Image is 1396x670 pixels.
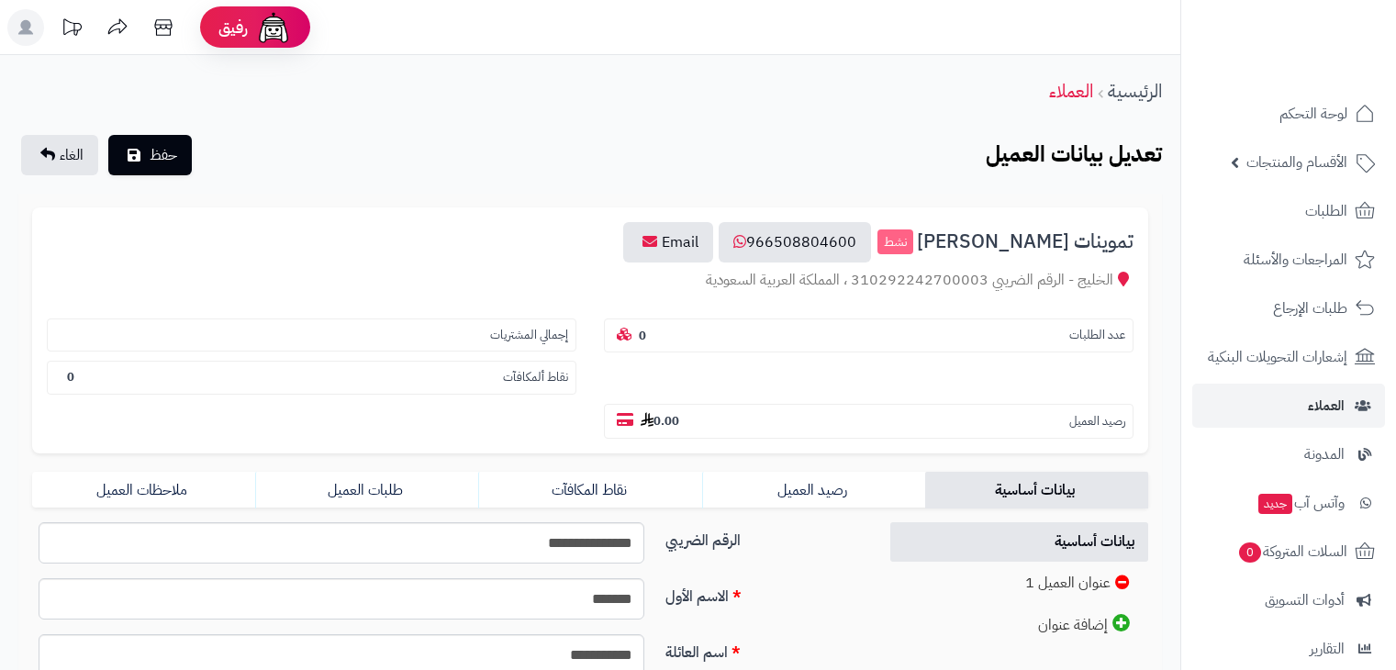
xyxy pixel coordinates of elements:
[67,368,74,385] b: 0
[890,564,1149,603] a: عنوان العميل 1
[1279,101,1347,127] span: لوحة التحكم
[658,634,869,664] label: اسم العائلة
[255,472,478,508] a: طلبات العميل
[702,472,925,508] a: رصيد العميل
[1305,198,1347,224] span: الطلبات
[641,412,679,430] b: 0.00
[1310,636,1345,662] span: التقارير
[1192,578,1385,622] a: أدوات التسويق
[503,369,568,386] small: نقاط ألمكافآت
[1273,296,1347,321] span: طلبات الإرجاع
[658,578,869,608] label: الاسم الأول
[1192,92,1385,136] a: لوحة التحكم
[1192,432,1385,476] a: المدونة
[1237,539,1347,564] span: السلات المتروكة
[32,472,255,508] a: ملاحظات العميل
[1308,393,1345,419] span: العملاء
[1192,335,1385,379] a: إشعارات التحويلات البنكية
[60,144,84,166] span: الغاء
[1258,494,1292,514] span: جديد
[218,17,248,39] span: رفيق
[1192,384,1385,428] a: العملاء
[925,472,1148,508] a: بيانات أساسية
[108,135,192,175] button: حفظ
[490,327,568,344] small: إجمالي المشتريات
[623,222,713,262] a: Email
[1192,481,1385,525] a: وآتس آبجديد
[719,222,871,262] a: 966508804600
[255,9,292,46] img: ai-face.png
[1192,238,1385,282] a: المراجعات والأسئلة
[1265,587,1345,613] span: أدوات التسويق
[1256,490,1345,516] span: وآتس آب
[1049,77,1093,105] a: العملاء
[986,138,1162,171] b: تعديل بيانات العميل
[1239,542,1261,563] span: 0
[1246,150,1347,175] span: الأقسام والمنتجات
[1208,344,1347,370] span: إشعارات التحويلات البنكية
[890,605,1149,645] a: إضافة عنوان
[47,270,1134,291] div: الخليج - الرقم الضريبي 310292242700003 ، المملكة العربية السعودية
[1192,189,1385,233] a: الطلبات
[1069,413,1125,430] small: رصيد العميل
[658,522,869,552] label: الرقم الضريبي
[917,231,1134,252] span: تموينات [PERSON_NAME]
[1069,327,1125,344] small: عدد الطلبات
[21,135,98,175] a: الغاء
[1244,247,1347,273] span: المراجعات والأسئلة
[877,229,913,255] small: نشط
[150,144,177,166] span: حفظ
[478,472,701,508] a: نقاط المكافآت
[1192,286,1385,330] a: طلبات الإرجاع
[1304,441,1345,467] span: المدونة
[1192,530,1385,574] a: السلات المتروكة0
[639,327,646,344] b: 0
[1271,43,1379,82] img: logo-2.png
[49,9,95,50] a: تحديثات المنصة
[890,522,1149,562] a: بيانات أساسية
[1108,77,1162,105] a: الرئيسية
